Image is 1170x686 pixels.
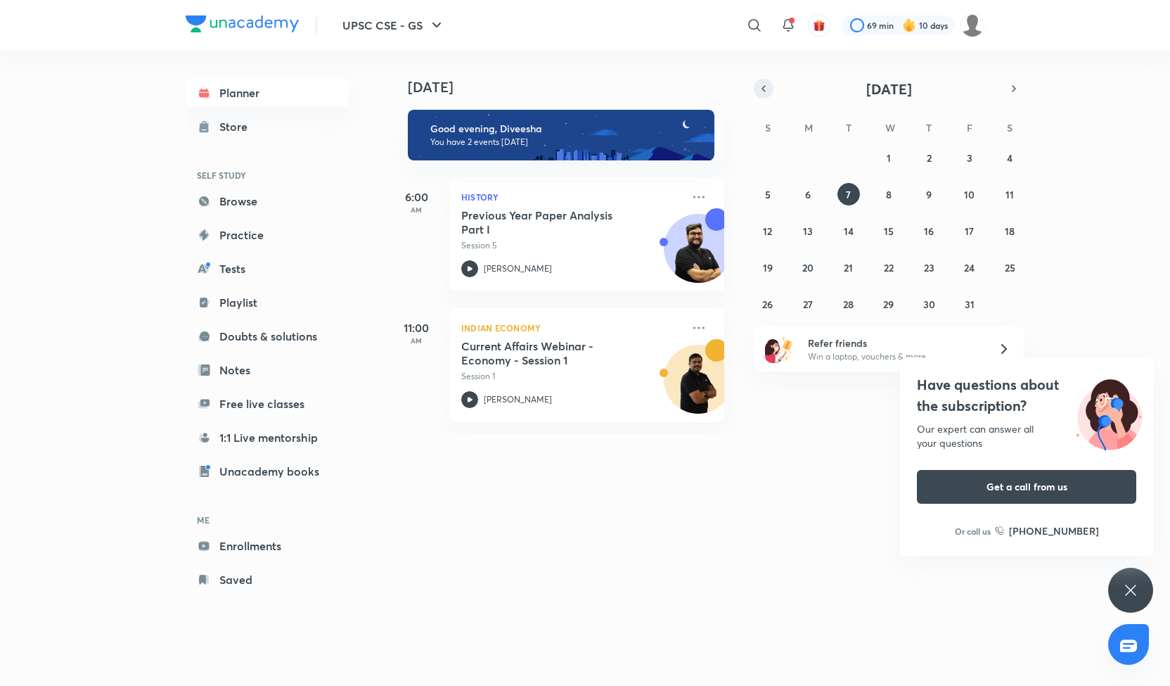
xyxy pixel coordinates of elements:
[803,224,813,238] abbr: October 13, 2025
[461,319,682,336] p: Indian Economy
[757,220,779,242] button: October 12, 2025
[186,424,349,452] a: 1:1 Live mentorship
[924,261,934,274] abbr: October 23, 2025
[408,79,738,96] h4: [DATE]
[186,221,349,249] a: Practice
[866,80,912,99] span: [DATE]
[998,256,1021,279] button: October 25, 2025
[1007,121,1012,134] abbr: Saturday
[186,390,349,418] a: Free live classes
[965,224,974,238] abbr: October 17, 2025
[388,189,444,205] h5: 6:00
[918,146,940,169] button: October 2, 2025
[877,293,900,315] button: October 29, 2025
[461,239,682,252] p: Session 5
[805,188,811,201] abbr: October 6, 2025
[797,293,819,315] button: October 27, 2025
[186,566,349,594] a: Saved
[186,15,299,32] img: Company Logo
[918,293,940,315] button: October 30, 2025
[765,335,793,363] img: referral
[918,220,940,242] button: October 16, 2025
[958,183,981,205] button: October 10, 2025
[998,220,1021,242] button: October 18, 2025
[837,183,860,205] button: October 7, 2025
[844,224,854,238] abbr: October 14, 2025
[917,422,1136,450] div: Our expert can answer all your questions
[461,339,636,367] h5: Current Affairs Webinar - Economy - Session 1
[388,205,444,214] p: AM
[877,146,900,169] button: October 1, 2025
[887,151,891,165] abbr: October 1, 2025
[886,188,892,201] abbr: October 8, 2025
[334,11,454,39] button: UPSC CSE - GS
[846,188,851,201] abbr: October 7, 2025
[763,224,772,238] abbr: October 12, 2025
[1005,224,1015,238] abbr: October 18, 2025
[884,261,894,274] abbr: October 22, 2025
[843,298,854,311] abbr: October 28, 2025
[461,370,682,383] p: Session 1
[388,319,444,336] h5: 11:00
[757,183,779,205] button: October 5, 2025
[846,121,851,134] abbr: Tuesday
[757,293,779,315] button: October 26, 2025
[186,163,349,187] h6: SELF STUDY
[461,189,682,205] p: History
[960,13,984,37] img: Diveesha Deevela
[388,336,444,345] p: AM
[926,188,932,201] abbr: October 9, 2025
[958,220,981,242] button: October 17, 2025
[1065,374,1153,450] img: ttu_illustration_new.svg
[803,298,813,311] abbr: October 27, 2025
[877,220,900,242] button: October 15, 2025
[408,110,714,160] img: evening
[967,151,972,165] abbr: October 3, 2025
[964,261,975,274] abbr: October 24, 2025
[186,356,349,384] a: Notes
[877,183,900,205] button: October 8, 2025
[664,222,732,289] img: Avatar
[484,262,552,275] p: [PERSON_NAME]
[765,121,771,134] abbr: Sunday
[837,293,860,315] button: October 28, 2025
[837,256,860,279] button: October 21, 2025
[765,188,771,201] abbr: October 5, 2025
[967,121,972,134] abbr: Friday
[773,79,1004,99] button: [DATE]
[926,121,932,134] abbr: Thursday
[186,15,299,36] a: Company Logo
[1005,188,1014,201] abbr: October 11, 2025
[964,188,975,201] abbr: October 10, 2025
[808,350,981,363] p: Win a laptop, vouchers & more
[186,113,349,141] a: Store
[923,298,935,311] abbr: October 30, 2025
[837,220,860,242] button: October 14, 2025
[885,121,895,134] abbr: Wednesday
[186,322,349,350] a: Doubts & solutions
[1007,151,1012,165] abbr: October 4, 2025
[958,293,981,315] button: October 31, 2025
[186,508,349,532] h6: ME
[877,256,900,279] button: October 22, 2025
[664,352,732,420] img: Avatar
[918,256,940,279] button: October 23, 2025
[884,224,894,238] abbr: October 15, 2025
[998,183,1021,205] button: October 11, 2025
[965,298,975,311] abbr: October 31, 2025
[461,208,636,236] h5: Previous Year Paper Analysis Part I
[958,146,981,169] button: October 3, 2025
[808,336,981,350] h6: Refer friends
[484,393,552,406] p: [PERSON_NAME]
[883,298,894,311] abbr: October 29, 2025
[762,298,773,311] abbr: October 26, 2025
[918,183,940,205] button: October 9, 2025
[808,14,830,37] button: avatar
[797,220,819,242] button: October 13, 2025
[804,121,813,134] abbr: Monday
[917,470,1136,504] button: Get a call from us
[763,261,773,274] abbr: October 19, 2025
[844,261,853,274] abbr: October 21, 2025
[186,532,349,560] a: Enrollments
[958,256,981,279] button: October 24, 2025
